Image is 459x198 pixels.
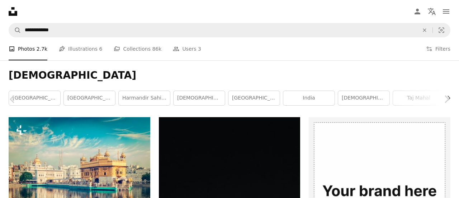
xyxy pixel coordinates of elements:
[228,91,280,105] a: [GEOGRAPHIC_DATA]
[338,91,389,105] a: [DEMOGRAPHIC_DATA]
[59,37,102,60] a: Illustrations 6
[393,91,444,105] a: taj mahal
[425,4,439,19] button: Language
[9,23,21,37] button: Search Unsplash
[173,37,201,60] a: Users 3
[439,4,453,19] button: Menu
[114,37,161,60] a: Collections 86k
[434,65,459,134] a: Next
[9,91,60,105] a: [GEOGRAPHIC_DATA][DEMOGRAPHIC_DATA] [GEOGRAPHIC_DATA]
[64,91,115,105] a: [GEOGRAPHIC_DATA]
[9,170,150,177] a: Vintage retro effect filtered hipster style image of famous indian toursit landmark and sacred pi...
[9,23,450,37] form: Find visuals sitewide
[9,69,450,82] h1: [DEMOGRAPHIC_DATA]
[174,91,225,105] a: [DEMOGRAPHIC_DATA]
[410,4,425,19] a: Log in / Sign up
[99,45,103,53] span: 6
[433,23,450,37] button: Visual search
[426,37,450,60] button: Filters
[283,91,335,105] a: india
[152,45,161,53] span: 86k
[198,45,201,53] span: 3
[9,7,17,16] a: Home — Unsplash
[417,23,432,37] button: Clear
[119,91,170,105] a: harmandir sahib, [GEOGRAPHIC_DATA], [GEOGRAPHIC_DATA]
